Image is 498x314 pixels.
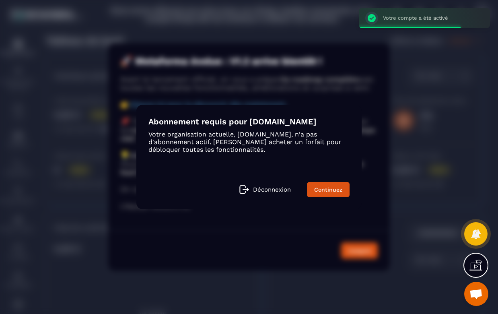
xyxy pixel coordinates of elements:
[464,282,488,306] div: Ouvrir le chat
[307,182,350,197] a: Continuez
[253,186,291,193] p: Déconnexion
[148,130,350,153] p: Votre organisation actuelle, [DOMAIN_NAME], n'a pas d'abonnement actif. [PERSON_NAME] acheter un ...
[148,117,350,126] h4: Abonnement requis pour [DOMAIN_NAME]
[239,185,291,194] a: Déconnexion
